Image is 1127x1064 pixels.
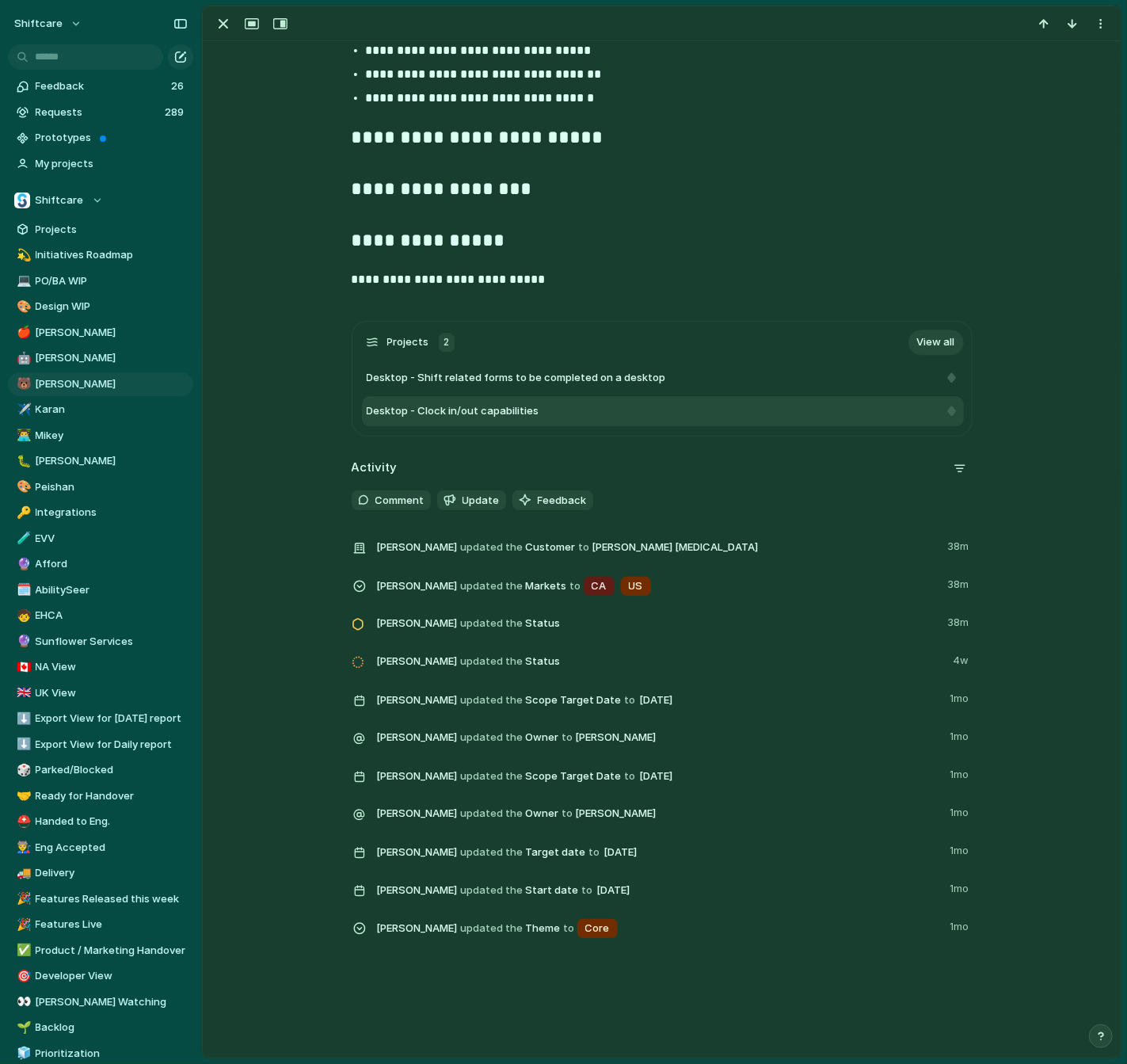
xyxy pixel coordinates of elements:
[36,943,188,959] span: Product / Marketing Handover
[377,921,458,936] span: [PERSON_NAME]
[460,806,523,822] span: updated the
[14,737,30,753] button: ⬇️
[592,540,759,555] span: [PERSON_NAME] [MEDICAL_DATA]
[8,243,193,267] div: 💫Initiatives Roadmap
[8,939,193,963] div: ✅Product / Marketing Handover
[36,325,188,341] span: [PERSON_NAME]
[171,78,187,94] span: 26
[14,762,30,778] button: 🎲
[460,845,523,860] span: updated the
[36,428,188,444] span: Mikey
[14,608,30,624] button: 🧒
[14,428,30,444] button: 👨‍💻
[460,730,523,746] span: updated the
[14,299,30,315] button: 🎨
[377,878,941,902] span: Start date
[17,838,28,856] div: 👨‍🏭
[8,475,193,499] a: 🎨Peishan
[36,917,188,932] span: Features Live
[377,612,939,634] span: Status
[8,758,193,782] a: 🎲Parked/Blocked
[377,840,941,864] span: Target date
[624,692,635,708] span: to
[17,1019,28,1037] div: 🌱
[8,527,193,551] a: 🧪EVV
[36,156,188,172] span: My projects
[17,684,28,702] div: 🇬🇧
[14,273,30,289] button: 💻
[377,730,458,746] span: [PERSON_NAME]
[14,16,63,32] span: shiftcare
[7,11,90,36] button: shiftcare
[578,540,589,555] span: to
[950,764,973,783] span: 1mo
[8,295,193,318] a: 🎨Design WIP
[17,349,28,368] div: 🤖
[36,78,166,94] span: Feedback
[950,726,973,745] span: 1mo
[17,813,28,831] div: ⛑️
[377,768,458,784] span: [PERSON_NAME]
[8,655,193,679] div: 🇨🇦NA View
[14,659,30,675] button: 🇨🇦
[17,298,28,316] div: 🎨
[14,968,30,984] button: 🎯
[8,1016,193,1039] div: 🌱Backlog
[8,346,193,370] a: 🤖[PERSON_NAME]
[36,865,188,881] span: Delivery
[8,887,193,911] a: 🎉Features Released this week
[8,578,193,602] a: 🗓️AbilitySeer
[8,913,193,936] a: 🎉Features Live
[375,493,425,509] span: Comment
[8,552,193,576] a: 🔮Afford
[377,540,458,555] span: [PERSON_NAME]
[36,891,188,907] span: Features Released this week
[8,861,193,885] a: 🚚Delivery
[592,578,607,594] span: CA
[8,707,193,730] a: ⬇️Export View for [DATE] report
[352,490,431,511] button: Comment
[8,372,193,396] div: 🐻[PERSON_NAME]
[624,768,635,784] span: to
[17,710,28,728] div: ⬇️
[576,806,657,822] span: [PERSON_NAME]
[17,375,28,393] div: 🐻
[14,453,30,469] button: 🐛
[36,222,188,238] span: Projects
[14,479,30,495] button: 🎨
[8,321,193,345] a: 🍎[PERSON_NAME]
[17,452,28,471] div: 🐛
[460,616,523,631] span: updated the
[17,787,28,805] div: 🤝
[367,370,666,386] span: Desktop - Shift related forms to be completed on a desktop
[8,784,193,808] a: 🤝Ready for Handover
[14,1020,30,1035] button: 🌱
[17,529,28,547] div: 🧪
[17,401,28,419] div: ✈️
[8,810,193,833] a: ⛑️Handed to Eng.
[17,323,28,341] div: 🍎
[14,325,30,341] button: 🍎
[8,604,193,627] div: 🧒EHCA
[8,218,193,242] a: Projects
[387,334,429,350] span: Projects
[17,478,28,496] div: 🎨
[8,398,193,421] div: ✈️Karan
[14,1046,30,1062] button: 🧊
[950,916,973,935] span: 1mo
[8,269,193,293] div: 💻PO/BA WIP
[562,806,573,822] span: to
[8,424,193,448] a: 👨‍💻Mikey
[14,247,30,263] button: 💫
[17,607,28,625] div: 🧒
[14,685,30,701] button: 🇬🇧
[377,806,458,822] span: [PERSON_NAME]
[8,681,193,705] div: 🇬🇧UK View
[950,802,973,821] span: 1mo
[576,730,657,746] span: [PERSON_NAME]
